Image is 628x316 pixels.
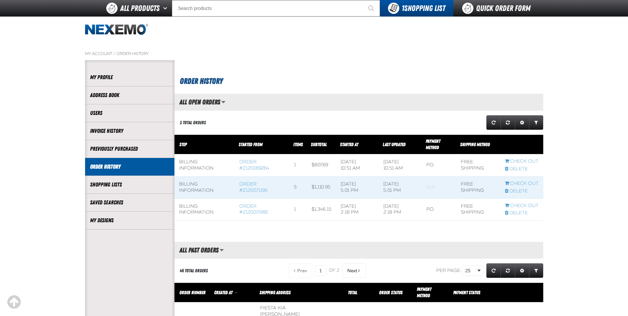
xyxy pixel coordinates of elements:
[315,265,326,276] input: Current page number
[426,138,440,150] a: Payment Method
[85,51,543,56] nav: Breadcrumbs
[179,142,187,147] span: Step
[174,98,220,106] h2: All Open Orders
[307,176,336,198] td: $1,110.95
[113,51,116,56] span: /
[504,283,543,302] th: Row actions
[214,290,233,295] a: Created At
[505,210,539,216] a: Delete checkout started from Z120071995
[221,96,225,108] button: Manage grid views. Current view is All Open Orders
[179,181,230,194] div: Billing Information
[336,176,379,198] td: [DATE] 5:01 PM
[329,268,339,274] span: of 2
[453,290,480,295] span: Payment Status
[529,115,543,130] a: Expand or Collapse Grid Filters
[515,263,529,278] a: Expand or Collapse Grid Settings
[422,198,456,221] td: P.O.
[239,142,263,147] span: Started From
[90,74,169,81] a: My Profile
[456,154,500,177] td: Free Shipping
[90,109,169,117] a: Users
[340,142,358,147] a: Started At
[7,295,21,309] div: Scroll to the top
[422,176,456,198] td: Blank
[239,181,267,193] a: Order #Z120071195
[501,115,515,130] a: Reset grid action
[174,246,218,254] h2: All Past Orders
[214,290,232,295] span: Created At
[90,163,169,171] a: Order History
[465,267,476,274] span: 25
[436,268,461,273] span: Per page:
[505,188,539,194] a: Delete checkout started from Z120071195
[456,198,500,221] td: Free Shipping
[379,198,421,221] td: [DATE] 2:18 PM
[289,154,307,177] td: 1
[85,24,148,35] img: Nexemo logo
[417,287,431,298] span: Payment Method
[90,217,169,224] a: My Designs
[336,198,379,221] td: [DATE] 2:18 PM
[460,142,490,147] span: Shipping Method
[85,51,112,56] a: My Account
[486,115,501,130] a: Refresh grid action
[379,176,421,198] td: [DATE] 5:01 PM
[90,199,169,206] a: Saved Searches
[379,154,421,177] td: [DATE] 10:51 AM
[307,154,336,177] td: $807.69
[348,290,357,295] a: Total
[289,176,307,198] td: 5
[219,244,224,256] button: Manage grid views. Current view is All Past Orders
[422,154,456,177] td: P.O.
[239,203,268,215] a: Order #Z120071995
[501,263,515,278] a: Reset grid action
[307,198,336,221] td: $1,346.15
[383,142,406,147] a: Last Updated
[529,263,543,278] a: Expand or Collapse Grid Filters
[239,159,269,171] a: Order #Z120069264
[347,268,357,273] span: Next Page
[180,268,208,274] div: 46 Total Orders
[90,91,169,99] a: Address Book
[515,115,529,130] a: Expand or Collapse Grid Settings
[90,127,169,135] a: Invoice History
[505,203,539,209] a: Continue checkout started from Z120071995
[180,120,206,126] div: 3 Total Orders
[90,181,169,188] a: Shopping Lists
[500,135,543,154] th: Row actions
[260,290,291,295] span: Shipping Address
[85,24,148,35] a: Home
[90,145,169,153] a: Previously Purchased
[342,263,366,278] button: Next Page
[311,142,327,147] a: Subtotal
[120,2,160,14] span: All Products
[293,142,303,147] span: Items
[379,290,403,295] a: Order Status
[505,181,539,187] a: Continue checkout started from Z120071195
[180,77,223,86] span: Order History
[486,263,501,278] a: Refresh grid action
[179,159,230,172] div: Billing Information
[505,158,539,165] a: Continue checkout started from Z120069264
[505,166,539,172] a: Delete checkout started from Z120069264
[402,4,404,13] strong: 1
[336,154,379,177] td: [DATE] 10:51 AM
[179,203,230,216] div: Billing Information
[117,51,149,56] a: Order History
[260,305,286,311] b: Fiesta Kia
[289,198,307,221] td: 1
[179,290,206,295] a: Order Number
[456,176,500,198] td: Free Shipping
[402,4,445,13] span: Shopping List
